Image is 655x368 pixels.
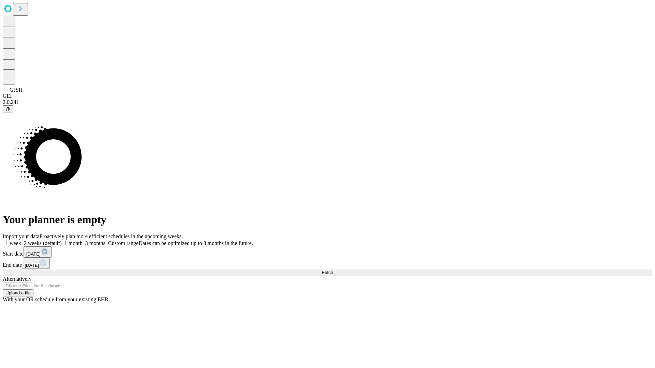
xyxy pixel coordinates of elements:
span: Dates can be optimized up to 3 months in the future. [139,240,253,246]
span: Fetch [322,270,333,275]
span: @ [5,106,10,111]
h1: Your planner is empty [3,213,652,226]
span: GJSH [10,87,23,93]
button: [DATE] [24,246,52,258]
button: Fetch [3,269,652,276]
span: With your OR schedule from your existing EHR [3,296,108,302]
span: Import your data [3,233,40,239]
button: Upload a file [3,289,33,296]
span: Custom range [108,240,139,246]
span: 3 months [85,240,105,246]
span: 2 weeks (default) [24,240,62,246]
button: [DATE] [22,258,50,269]
span: 1 month [64,240,83,246]
span: 1 week [5,240,21,246]
div: End date [3,258,652,269]
div: 2.0.241 [3,99,652,105]
div: Start date [3,246,652,258]
span: [DATE] [25,263,39,268]
span: Proactively plan more efficient schedules in the upcoming weeks. [40,233,183,239]
button: @ [3,105,13,112]
span: Alternatively [3,276,31,282]
span: [DATE] [26,251,41,257]
div: GEI [3,93,652,99]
